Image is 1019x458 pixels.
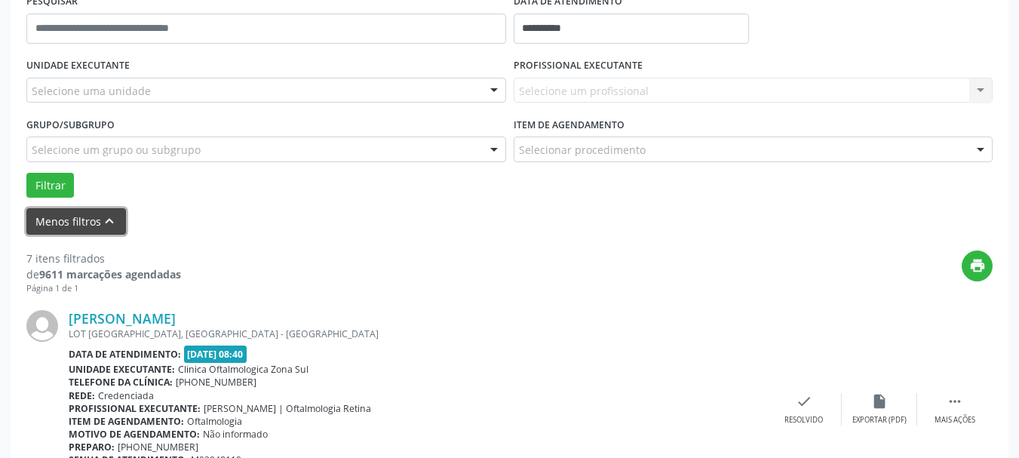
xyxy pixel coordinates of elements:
div: Mais ações [935,415,975,426]
span: Não informado [203,428,268,441]
div: de [26,266,181,282]
i: check [796,393,812,410]
span: [PHONE_NUMBER] [176,376,256,389]
i: print [969,257,986,274]
button: print [962,251,993,281]
span: Selecionar procedimento [519,142,646,158]
label: UNIDADE EXECUTANTE [26,54,130,78]
strong: 9611 marcações agendadas [39,267,181,281]
i:  [947,393,963,410]
div: LOT [GEOGRAPHIC_DATA], [GEOGRAPHIC_DATA] - [GEOGRAPHIC_DATA] [69,327,766,340]
div: Exportar (PDF) [852,415,907,426]
span: [PERSON_NAME] | Oftalmologia Retina [204,402,371,415]
div: Resolvido [784,415,823,426]
b: Preparo: [69,441,115,453]
b: Data de atendimento: [69,348,181,361]
span: [DATE] 08:40 [184,346,247,363]
i: insert_drive_file [871,393,888,410]
div: 7 itens filtrados [26,251,181,266]
label: PROFISSIONAL EXECUTANTE [514,54,643,78]
b: Item de agendamento: [69,415,184,428]
span: Clinica Oftalmologica Zona Sul [178,363,308,376]
b: Profissional executante: [69,402,201,415]
b: Motivo de agendamento: [69,428,200,441]
button: Menos filtroskeyboard_arrow_up [26,208,126,235]
span: [PHONE_NUMBER] [118,441,198,453]
span: Oftalmologia [187,415,242,428]
div: Página 1 de 1 [26,282,181,295]
a: [PERSON_NAME] [69,310,176,327]
span: Selecione uma unidade [32,83,151,99]
button: Filtrar [26,173,74,198]
label: Item de agendamento [514,113,625,137]
img: img [26,310,58,342]
b: Rede: [69,389,95,402]
i: keyboard_arrow_up [101,213,118,229]
span: Credenciada [98,389,154,402]
span: Selecione um grupo ou subgrupo [32,142,201,158]
label: Grupo/Subgrupo [26,113,115,137]
b: Unidade executante: [69,363,175,376]
b: Telefone da clínica: [69,376,173,389]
